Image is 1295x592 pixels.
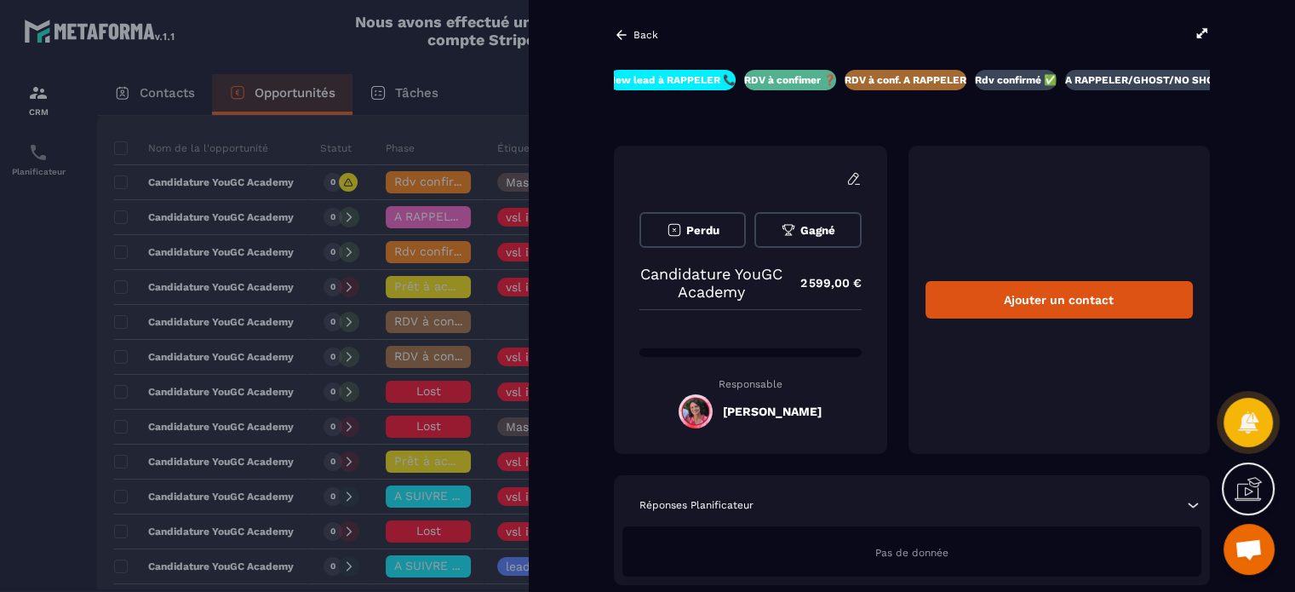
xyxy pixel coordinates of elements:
div: Ouvrir le chat [1223,524,1275,575]
p: 2 599,00 € [783,267,862,300]
span: Gagné [800,224,835,237]
p: A RAPPELER/GHOST/NO SHOW✖️ [1065,73,1237,87]
span: Pas de donnée [875,547,948,559]
p: Réponses Planificateur [639,498,754,512]
div: Ajouter un contact [925,281,1193,319]
p: RDV à conf. A RAPPELER [845,73,966,87]
p: Responsable [639,378,862,390]
button: Gagné [754,212,861,248]
p: RDV à confimer ❓ [744,73,836,87]
span: Perdu [686,224,719,237]
p: Back [633,29,658,41]
p: Rdv confirmé ✅ [975,73,1057,87]
h5: [PERSON_NAME] [723,405,822,418]
p: New lead à RAPPELER 📞 [608,73,736,87]
button: Perdu [639,212,746,248]
p: Candidature YouGC Academy [639,265,783,301]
